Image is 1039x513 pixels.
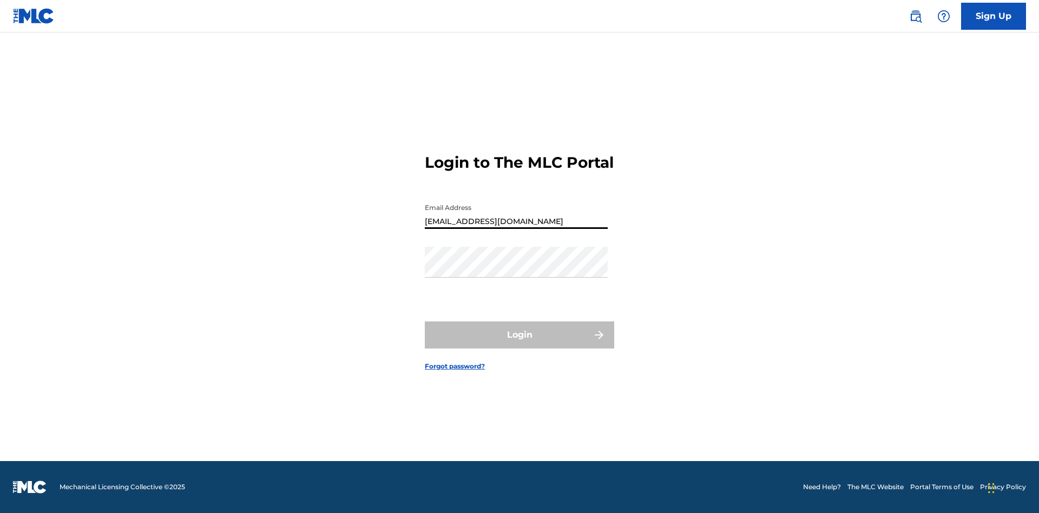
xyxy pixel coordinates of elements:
[985,461,1039,513] iframe: Chat Widget
[933,5,955,27] div: Help
[905,5,926,27] a: Public Search
[60,482,185,492] span: Mechanical Licensing Collective © 2025
[910,482,974,492] a: Portal Terms of Use
[937,10,950,23] img: help
[961,3,1026,30] a: Sign Up
[13,8,55,24] img: MLC Logo
[803,482,841,492] a: Need Help?
[909,10,922,23] img: search
[13,481,47,494] img: logo
[425,361,485,371] a: Forgot password?
[980,482,1026,492] a: Privacy Policy
[425,153,614,172] h3: Login to The MLC Portal
[847,482,904,492] a: The MLC Website
[988,472,995,504] div: Drag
